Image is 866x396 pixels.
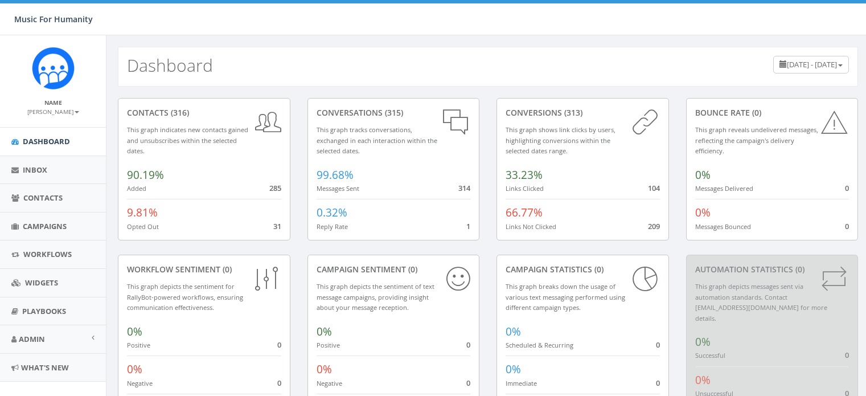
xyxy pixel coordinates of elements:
[695,222,751,231] small: Messages Bounced
[317,379,342,387] small: Negative
[845,221,849,231] span: 0
[506,168,543,182] span: 33.23%
[695,334,711,349] span: 0%
[127,282,243,312] small: This graph depicts the sentiment for RallyBot-powered workflows, ensuring communication effective...
[317,282,434,312] small: This graph depicts the sentiment of text message campaigns, providing insight about your message ...
[25,277,58,288] span: Widgets
[277,340,281,350] span: 0
[695,264,849,275] div: Automation Statistics
[695,125,818,155] small: This graph reveals undelivered messages, reflecting the campaign's delivery efficiency.
[406,264,417,275] span: (0)
[648,183,660,193] span: 104
[562,107,582,118] span: (313)
[787,59,837,70] span: [DATE] - [DATE]
[695,107,849,119] div: Bounce Rate
[695,205,711,220] span: 0%
[506,379,537,387] small: Immediate
[793,264,805,275] span: (0)
[750,107,761,118] span: (0)
[23,165,47,175] span: Inbox
[317,264,471,275] div: Campaign Sentiment
[44,99,62,107] small: Name
[317,205,347,220] span: 0.32%
[506,205,543,220] span: 66.77%
[127,324,142,339] span: 0%
[14,14,93,25] span: Music For Humanity
[466,221,470,231] span: 1
[23,221,67,231] span: Campaigns
[466,378,470,388] span: 0
[506,184,544,193] small: Links Clicked
[592,264,604,275] span: (0)
[317,341,340,349] small: Positive
[19,334,45,344] span: Admin
[317,107,471,119] div: conversations
[458,183,470,193] span: 314
[127,184,146,193] small: Added
[506,125,615,155] small: This graph shows link clicks by users, highlighting conversions within the selected dates range.
[277,378,281,388] span: 0
[695,282,827,322] small: This graph depicts messages sent via automation standards. Contact [EMAIL_ADDRESS][DOMAIN_NAME] f...
[32,47,75,89] img: Rally_Corp_Logo_1.png
[695,184,753,193] small: Messages Delivered
[127,222,159,231] small: Opted Out
[317,222,348,231] small: Reply Rate
[127,362,142,377] span: 0%
[656,340,660,350] span: 0
[506,324,521,339] span: 0%
[695,351,725,360] small: Successful
[127,125,248,155] small: This graph indicates new contacts gained and unsubscribes within the selected dates.
[383,107,403,118] span: (315)
[23,193,63,203] span: Contacts
[127,56,213,75] h2: Dashboard
[22,306,66,316] span: Playbooks
[220,264,232,275] span: (0)
[269,183,281,193] span: 285
[127,379,153,387] small: Negative
[506,341,573,349] small: Scheduled & Recurring
[27,108,79,116] small: [PERSON_NAME]
[845,350,849,360] span: 0
[656,378,660,388] span: 0
[21,362,69,373] span: What's New
[695,168,711,182] span: 0%
[506,362,521,377] span: 0%
[317,184,359,193] small: Messages Sent
[23,249,72,259] span: Workflows
[23,136,70,146] span: Dashboard
[648,221,660,231] span: 209
[317,168,354,182] span: 99.68%
[27,106,79,116] a: [PERSON_NAME]
[506,282,625,312] small: This graph breaks down the usage of various text messaging performed using different campaign types.
[845,183,849,193] span: 0
[127,264,281,275] div: Workflow Sentiment
[127,341,150,349] small: Positive
[506,222,556,231] small: Links Not Clicked
[506,264,660,275] div: Campaign Statistics
[127,168,164,182] span: 90.19%
[317,125,437,155] small: This graph tracks conversations, exchanged in each interaction within the selected dates.
[466,340,470,350] span: 0
[127,107,281,119] div: contacts
[273,221,281,231] span: 31
[317,324,332,339] span: 0%
[506,107,660,119] div: conversions
[695,373,711,387] span: 0%
[317,362,332,377] span: 0%
[127,205,158,220] span: 9.81%
[169,107,189,118] span: (316)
